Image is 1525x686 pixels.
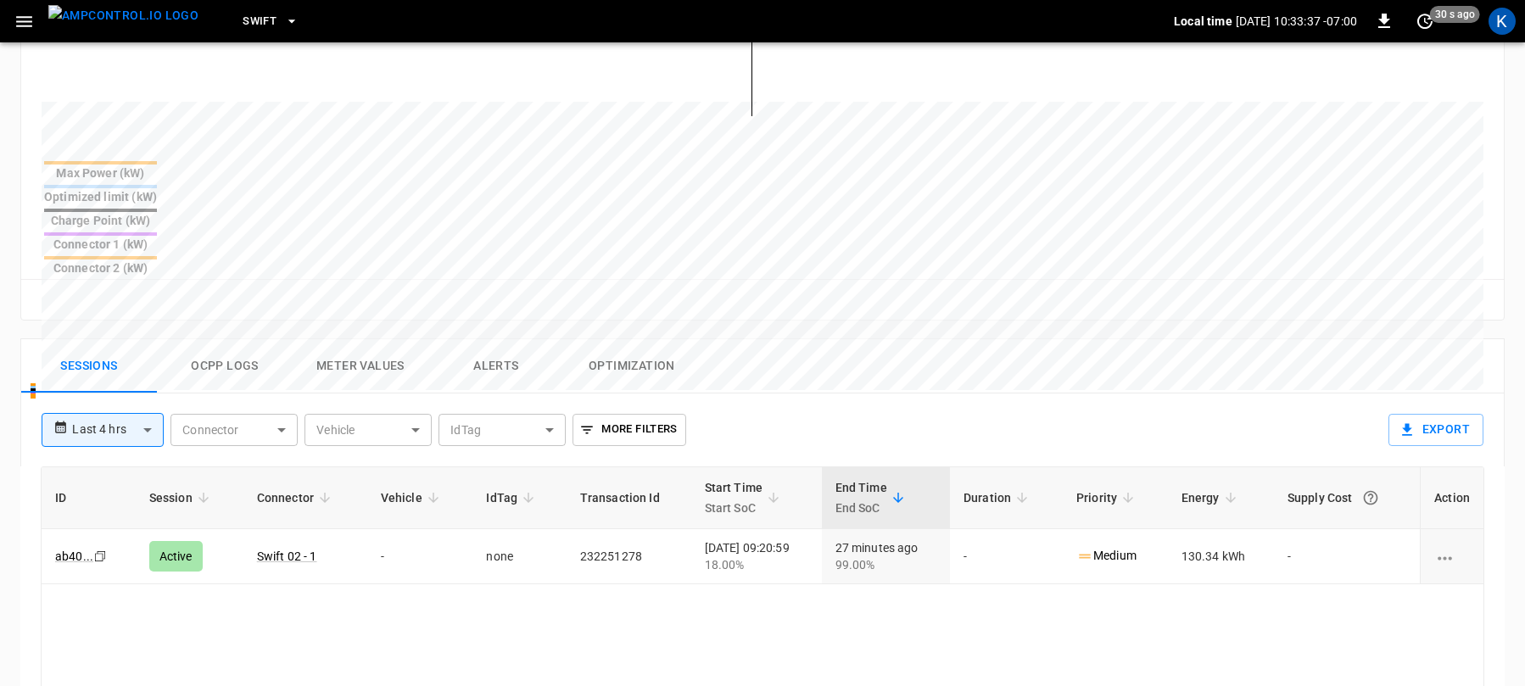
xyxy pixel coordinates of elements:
[1411,8,1438,35] button: set refresh interval
[48,5,198,26] img: ampcontrol.io logo
[21,339,157,393] button: Sessions
[1388,414,1483,446] button: Export
[835,477,909,518] span: End TimeEnd SoC
[835,477,887,518] div: End Time
[486,488,539,508] span: IdTag
[1181,488,1242,508] span: Energy
[243,12,277,31] span: Swift
[149,488,215,508] span: Session
[1420,467,1483,529] th: Action
[257,488,336,508] span: Connector
[157,339,293,393] button: Ocpp logs
[573,414,685,446] button: More Filters
[428,339,564,393] button: Alerts
[293,339,428,393] button: Meter Values
[564,339,700,393] button: Optimization
[42,467,136,529] th: ID
[705,477,763,518] div: Start Time
[1236,13,1357,30] p: [DATE] 10:33:37 -07:00
[1174,13,1232,30] p: Local time
[1430,6,1480,23] span: 30 s ago
[835,498,887,518] p: End SoC
[705,477,785,518] span: Start TimeStart SoC
[1355,482,1386,513] button: The cost of your charging session based on your supply rates
[567,467,691,529] th: Transaction Id
[705,498,763,518] p: Start SoC
[1288,482,1406,513] div: Supply Cost
[72,414,164,446] div: Last 4 hrs
[1434,548,1470,565] div: charging session options
[1076,488,1139,508] span: Priority
[1489,8,1516,35] div: profile-icon
[42,467,1483,584] table: sessions table
[964,488,1033,508] span: Duration
[236,5,305,38] button: Swift
[381,488,444,508] span: Vehicle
